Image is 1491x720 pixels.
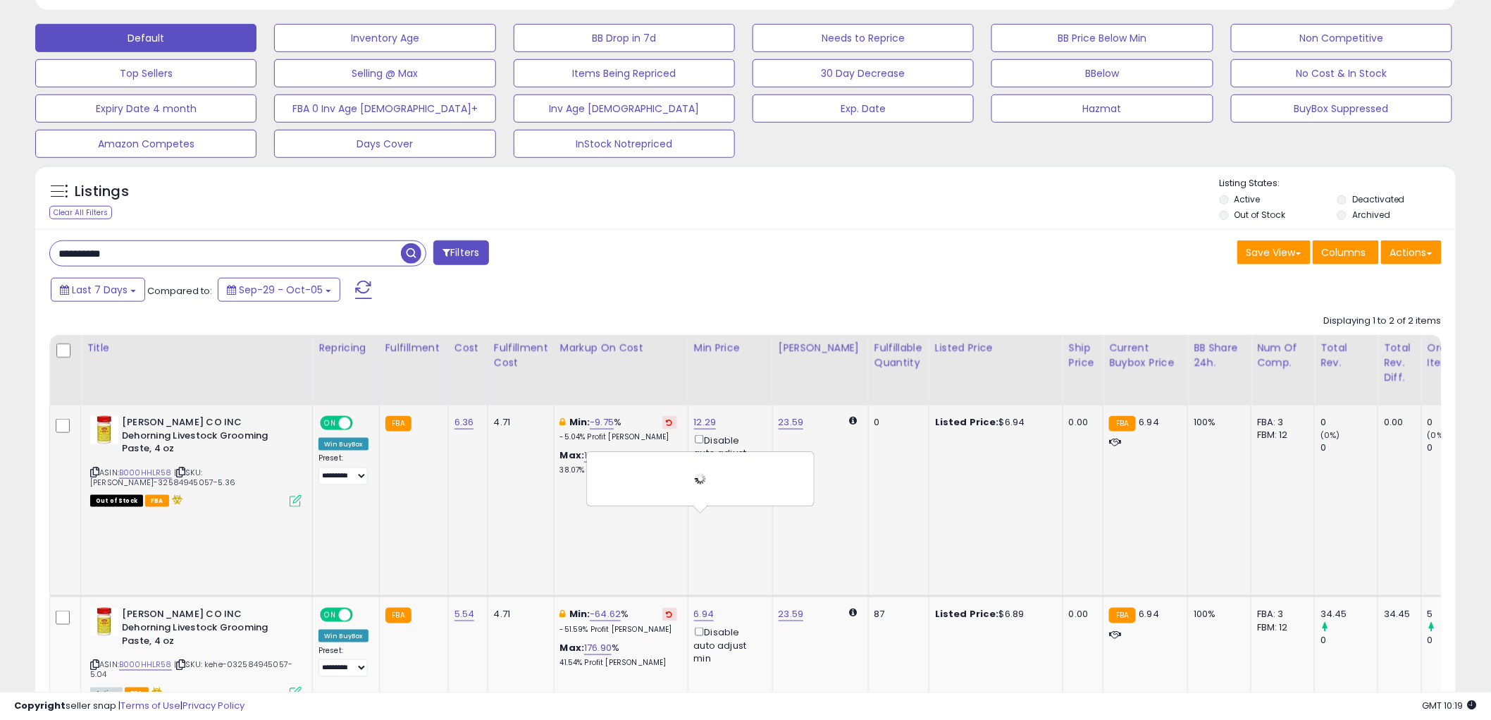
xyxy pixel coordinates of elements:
[35,130,256,158] button: Amazon Competes
[239,283,323,297] span: Sep-29 - Oct-05
[1320,608,1378,621] div: 34.45
[874,608,918,621] div: 87
[1257,608,1304,621] div: FBA: 3
[991,94,1213,123] button: Hazmat
[779,415,804,429] a: 23.59
[1320,341,1372,370] div: Total Rev.
[454,607,475,621] a: 5.54
[560,642,677,668] div: %
[1109,608,1135,623] small: FBA
[318,341,373,355] div: Repricing
[1235,193,1261,205] label: Active
[318,630,369,642] div: Win BuyBox
[935,416,1052,429] div: $6.94
[75,182,129,202] h5: Listings
[90,608,302,697] div: ASIN:
[560,449,677,475] div: %
[1069,608,1092,621] div: 0.00
[590,415,614,429] a: -9.75
[385,341,443,355] div: Fulfillment
[874,341,923,370] div: Fulfillable Quantity
[122,416,293,459] b: [PERSON_NAME] CO INC Dehorning Livestock Grooming Paste, 4 oz
[753,59,974,87] button: 30 Day Decrease
[87,341,307,355] div: Title
[874,416,918,429] div: 0
[590,607,621,621] a: -64.62
[514,130,735,158] button: InStock Notrepriced
[145,495,169,507] span: FBA
[90,495,143,507] span: All listings that are currently out of stock and unavailable for purchase on Amazon
[90,659,292,680] span: | SKU: kehe-032584945057-5.04
[694,625,762,665] div: Disable auto adjust min
[560,465,677,475] p: 38.07% Profit [PERSON_NAME]
[51,278,145,302] button: Last 7 Days
[1320,634,1378,647] div: 0
[169,494,184,504] i: hazardous material
[1381,240,1442,264] button: Actions
[1428,341,1479,370] div: Ordered Items
[90,688,123,700] span: All listings currently available for purchase on Amazon
[1069,341,1097,370] div: Ship Price
[1194,608,1240,621] div: 100%
[454,415,474,429] a: 6.36
[560,658,677,668] p: 41.54% Profit [PERSON_NAME]
[49,206,112,219] div: Clear All Filters
[119,659,172,671] a: B000HHLR58
[1352,209,1390,221] label: Archived
[560,449,585,462] b: Max:
[90,467,235,488] span: | SKU: [PERSON_NAME]-32584945057-5.36
[560,432,677,442] p: -5.04% Profit [PERSON_NAME]
[274,94,495,123] button: FBA 0 Inv Age [DEMOGRAPHIC_DATA]+
[318,646,369,678] div: Preset:
[125,688,149,700] span: FBA
[753,94,974,123] button: Exp. Date
[14,699,66,712] strong: Copyright
[119,467,172,479] a: B000HHLR58
[1109,341,1182,370] div: Current Buybox Price
[1428,416,1485,429] div: 0
[321,417,339,429] span: ON
[514,59,735,87] button: Items Being Repriced
[1428,441,1485,454] div: 0
[1231,24,1452,52] button: Non Competitive
[1237,240,1311,264] button: Save View
[935,415,999,429] b: Listed Price:
[779,607,804,621] a: 23.59
[560,608,677,634] div: %
[1257,621,1304,634] div: FBM: 12
[935,607,999,621] b: Listed Price:
[1139,415,1160,429] span: 6.94
[90,416,302,506] div: ASIN:
[1428,608,1485,621] div: 5
[35,59,256,87] button: Top Sellers
[1384,608,1411,621] div: 34.45
[433,240,488,265] button: Filters
[1428,634,1485,647] div: 0
[560,416,677,442] div: %
[935,608,1052,621] div: $6.89
[1320,429,1340,441] small: (0%)
[1322,245,1366,260] span: Columns
[1352,193,1405,205] label: Deactivated
[1384,416,1411,429] div: 0.00
[318,438,369,451] div: Win BuyBox
[779,341,862,355] div: [PERSON_NAME]
[351,417,373,429] span: OFF
[1320,416,1378,429] div: 0
[1320,441,1378,454] div: 0
[935,341,1057,355] div: Listed Price
[1069,416,1092,429] div: 0.00
[182,699,245,712] a: Privacy Policy
[274,24,495,52] button: Inventory Age
[147,284,212,298] span: Compared to:
[554,335,688,405] th: The percentage added to the cost of goods (COGS) that forms the calculator for Min & Max prices.
[35,24,256,52] button: Default
[274,59,495,87] button: Selling @ Max
[1257,341,1309,370] div: Num of Comp.
[35,94,256,123] button: Expiry Date 4 month
[1231,94,1452,123] button: BuyBox Suppressed
[514,24,735,52] button: BB Drop in 7d
[14,700,245,713] div: seller snap | |
[560,341,682,355] div: Markup on Cost
[494,341,548,370] div: Fulfillment Cost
